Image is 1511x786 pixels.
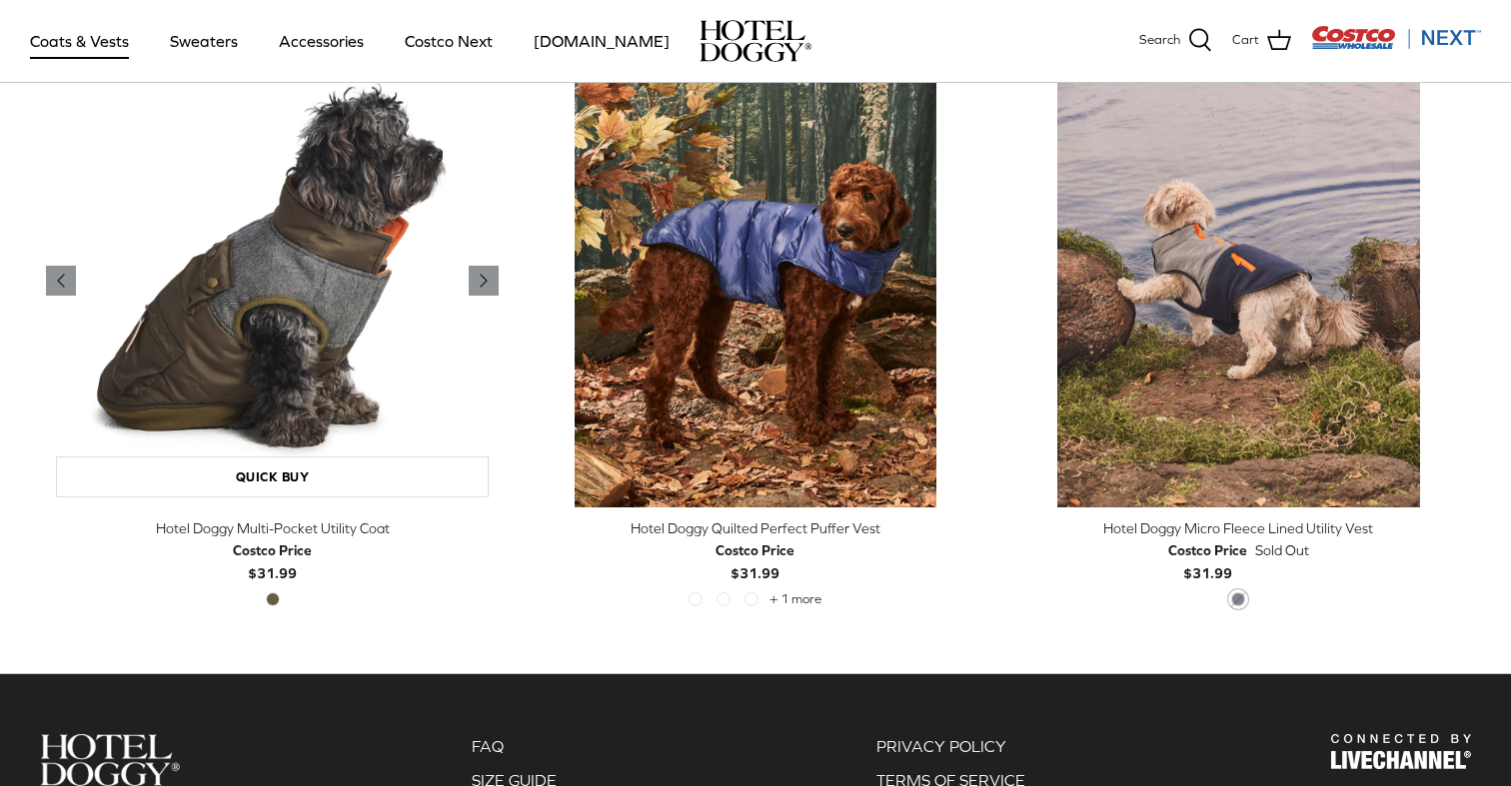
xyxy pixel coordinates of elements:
div: Costco Price [233,539,312,561]
a: Visit Costco Next [1311,38,1481,53]
a: Cart [1232,28,1291,54]
a: Hotel Doggy Quilted Perfect Puffer Vest [529,55,981,507]
a: Previous [469,266,499,296]
a: Hotel Doggy Quilted Perfect Puffer Vest Costco Price$31.99 [529,517,981,584]
a: [DOMAIN_NAME] [516,7,688,75]
a: Hotel Doggy Micro Fleece Lined Utility Vest Costco Price$31.99 Sold Out [1012,517,1465,584]
a: Sweaters [152,7,256,75]
img: hoteldoggycom [700,20,811,62]
div: Costco Price [1168,539,1247,561]
div: Hotel Doggy Quilted Perfect Puffer Vest [529,517,981,539]
a: Search [1139,28,1212,54]
a: Quick buy [56,456,489,497]
div: Costco Price [716,539,794,561]
a: Coats & Vests [12,7,147,75]
span: + 1 more [769,592,821,606]
a: PRIVACY POLICY [876,737,1006,755]
div: Hotel Doggy Multi-Pocket Utility Coat [46,517,499,539]
img: Hotel Doggy Costco Next [1331,734,1471,769]
img: Costco Next [1311,25,1481,50]
span: Search [1139,30,1180,51]
a: Previous [46,266,76,296]
span: Sold Out [1255,539,1309,561]
a: Hotel Doggy Multi-Pocket Utility Coat [46,55,499,507]
a: Hotel Doggy Micro Fleece Lined Utility Vest [1012,55,1465,507]
b: $31.99 [1168,539,1247,580]
span: Cart [1232,30,1259,51]
img: Hotel Doggy Costco Next [40,734,180,785]
a: FAQ [472,737,504,755]
b: $31.99 [233,539,312,580]
a: hoteldoggy.com hoteldoggycom [700,20,811,62]
b: $31.99 [716,539,794,580]
a: Hotel Doggy Multi-Pocket Utility Coat Costco Price$31.99 [46,517,499,584]
a: Accessories [261,7,382,75]
div: Hotel Doggy Micro Fleece Lined Utility Vest [1012,517,1465,539]
a: Costco Next [387,7,511,75]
